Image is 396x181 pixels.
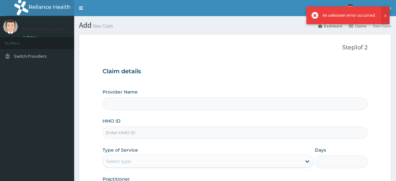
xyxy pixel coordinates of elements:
[103,126,367,139] input: Enter HMO ID
[367,23,391,29] li: New Claim
[358,5,391,11] span: Fitness Plus Gym
[3,19,18,34] img: User Image
[322,12,375,19] div: An unknown error occurred
[349,23,366,29] a: Claims
[23,35,38,40] a: Online
[103,147,138,153] label: Type of Service
[315,147,326,153] label: Days
[318,23,342,29] a: Dashboard
[106,158,131,165] div: Select type
[103,44,367,51] p: Step 1 of 2
[103,68,367,75] h3: Claim details
[103,118,121,124] label: HMO ID
[23,26,65,32] p: Fitness Plus Gym
[14,53,47,59] span: Switch Providers
[79,21,391,29] h1: Add
[346,4,354,12] img: User Image
[103,89,138,95] label: Provider Name
[92,24,113,28] small: New Claim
